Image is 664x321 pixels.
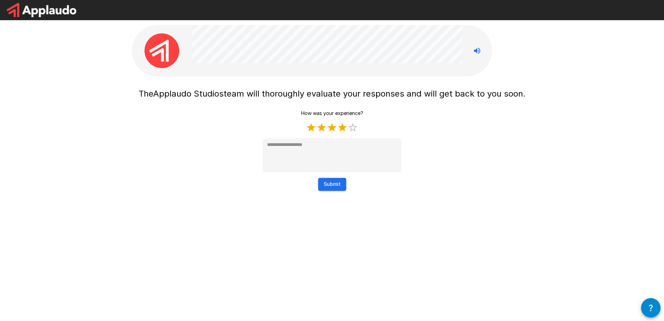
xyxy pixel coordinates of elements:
[139,89,153,99] span: The
[318,178,346,191] button: Submit
[153,89,224,99] span: Applaudo Studios
[224,89,525,99] span: team will thoroughly evaluate your responses and will get back to you soon.
[144,33,179,68] img: applaudo_avatar.png
[470,44,484,58] button: Stop reading questions aloud
[301,110,363,117] p: How was your experience?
